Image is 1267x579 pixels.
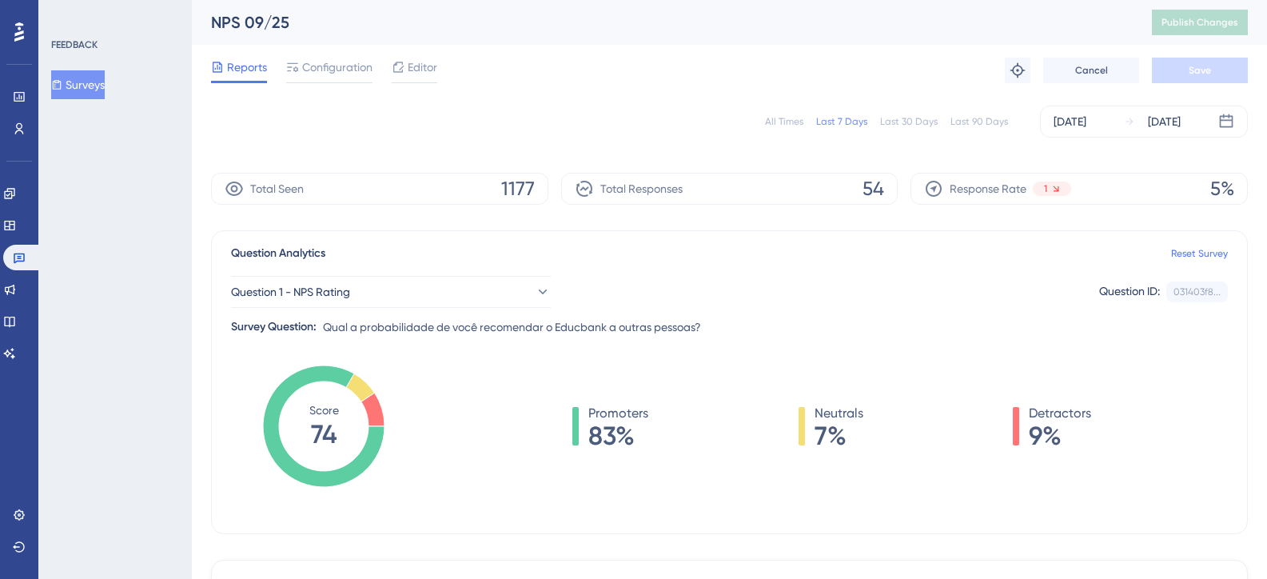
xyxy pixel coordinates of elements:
[588,404,648,423] span: Promoters
[765,115,803,128] div: All Times
[1173,286,1221,298] div: 031403f8...
[227,58,267,77] span: Reports
[815,423,863,449] span: 7%
[880,115,938,128] div: Last 30 Days
[815,404,863,423] span: Neutrals
[302,58,373,77] span: Configuration
[1029,404,1091,423] span: Detractors
[1099,282,1160,302] div: Question ID:
[1210,176,1234,202] span: 5%
[231,244,325,263] span: Question Analytics
[1148,112,1181,131] div: [DATE]
[501,176,535,202] span: 1177
[211,11,1112,34] div: NPS 09/25
[1161,16,1238,29] span: Publish Changes
[1043,58,1139,83] button: Cancel
[588,423,648,449] span: 83%
[311,419,337,449] tspan: 74
[1075,64,1108,77] span: Cancel
[1171,247,1228,260] a: Reset Survey
[1044,182,1047,195] span: 1
[1189,64,1211,77] span: Save
[309,404,339,417] tspan: Score
[950,115,1008,128] div: Last 90 Days
[1152,58,1248,83] button: Save
[1054,112,1086,131] div: [DATE]
[1152,10,1248,35] button: Publish Changes
[863,176,884,202] span: 54
[1029,423,1091,449] span: 9%
[231,276,551,308] button: Question 1 - NPS Rating
[950,179,1026,198] span: Response Rate
[231,317,317,337] div: Survey Question:
[250,179,304,198] span: Total Seen
[408,58,437,77] span: Editor
[323,317,701,337] span: Qual a probabilidade de você recomendar o Educbank a outras pessoas?
[600,179,683,198] span: Total Responses
[51,70,105,99] button: Surveys
[816,115,867,128] div: Last 7 Days
[51,38,98,51] div: FEEDBACK
[231,282,350,301] span: Question 1 - NPS Rating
